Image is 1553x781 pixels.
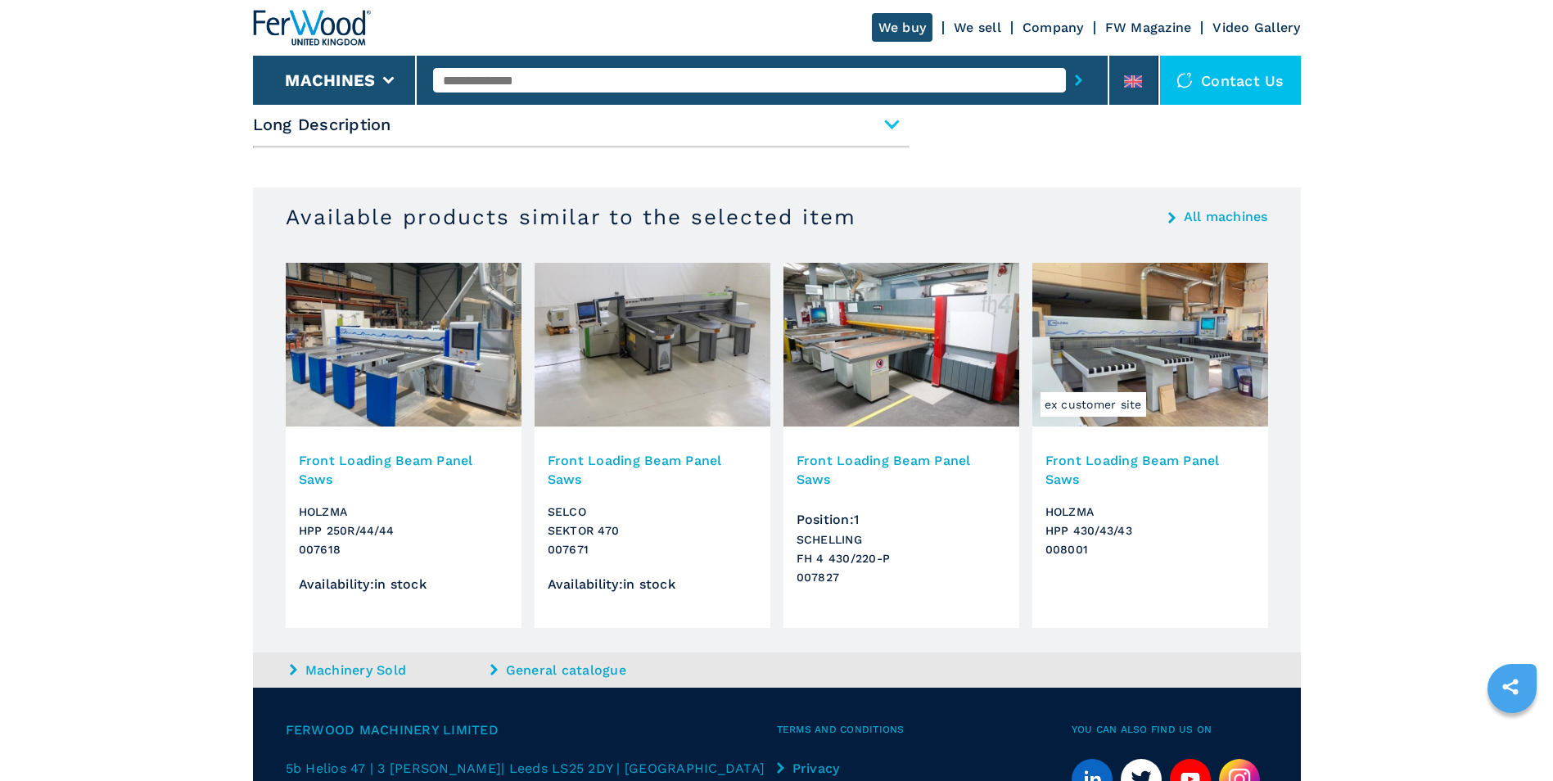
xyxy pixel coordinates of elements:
[797,530,1006,587] h3: SCHELLING FH 4 430/220-P 007827
[1045,451,1255,489] h3: Front Loading Beam Panel Saws
[253,110,910,139] span: Long Description
[490,661,687,679] a: General catalogue
[783,263,1019,427] img: Front Loading Beam Panel Saws SCHELLING FH 4 430/220-P
[299,577,508,591] div: Availability : in stock
[286,720,777,739] span: Ferwood Machinery Limited
[1490,666,1531,707] a: sharethis
[548,577,757,591] div: Availability : in stock
[797,451,1006,489] h3: Front Loading Beam Panel Saws
[286,263,521,427] img: Front Loading Beam Panel Saws HOLZMA HPP 250R/44/44
[548,503,757,559] h3: SELCO SEKTOR 470 007671
[797,499,1006,526] div: Position : 1
[777,759,892,778] a: Privacy
[501,761,765,776] span: | Leeds LS25 2DY | [GEOGRAPHIC_DATA]
[1184,210,1268,223] a: All machines
[299,451,508,489] h3: Front Loading Beam Panel Saws
[286,759,777,778] a: 5b Helios 47 | 3 [PERSON_NAME]| Leeds LS25 2DY | [GEOGRAPHIC_DATA]
[1072,720,1268,739] span: You can also find us on
[1212,20,1300,35] a: Video Gallery
[1023,20,1084,35] a: Company
[1032,263,1268,427] img: Front Loading Beam Panel Saws HOLZMA HPP 430/43/43
[535,263,770,628] a: Front Loading Beam Panel Saws SELCO SEKTOR 470Front Loading Beam Panel SawsSELCOSEKTOR 470007671A...
[777,720,1072,739] span: Terms and Conditions
[1041,392,1146,417] span: ex customer site
[1045,503,1255,559] h3: HOLZMA HPP 430/43/43 008001
[1160,56,1301,105] div: Contact us
[285,70,375,90] button: Machines
[286,204,856,230] h3: Available products similar to the selected item
[290,661,486,679] a: Machinery Sold
[1032,263,1268,628] a: Front Loading Beam Panel Saws HOLZMA HPP 430/43/43ex customer siteFront Loading Beam Panel SawsHO...
[1066,61,1091,99] button: submit-button
[1105,20,1192,35] a: FW Magazine
[783,263,1019,628] a: Front Loading Beam Panel Saws SCHELLING FH 4 430/220-PFront Loading Beam Panel SawsPosition:1SCHE...
[286,761,502,776] span: 5b Helios 47 | 3 [PERSON_NAME]
[253,10,371,46] img: Ferwood
[299,503,508,559] h3: HOLZMA HPP 250R/44/44 007618
[872,13,933,42] a: We buy
[535,263,770,427] img: Front Loading Beam Panel Saws SELCO SEKTOR 470
[286,263,521,628] a: Front Loading Beam Panel Saws HOLZMA HPP 250R/44/44Front Loading Beam Panel SawsHOLZMAHPP 250R/44...
[1176,72,1193,88] img: Contact us
[954,20,1001,35] a: We sell
[548,451,757,489] h3: Front Loading Beam Panel Saws
[1483,707,1541,769] iframe: Chat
